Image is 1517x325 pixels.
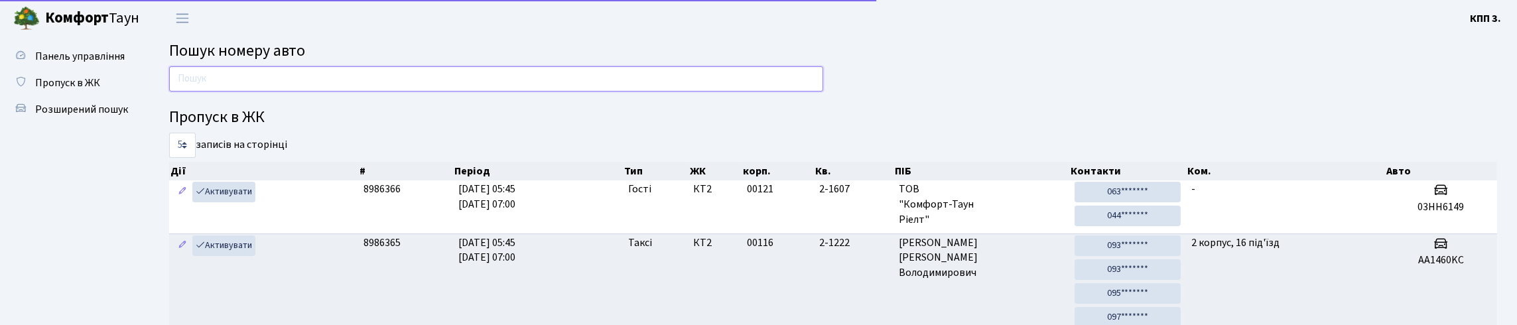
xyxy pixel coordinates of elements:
h5: AA1460KC [1390,254,1492,267]
span: Панель управління [35,49,125,64]
a: Панель управління [7,43,139,70]
th: # [358,162,452,180]
select: записів на сторінці [169,133,196,158]
span: [DATE] 05:45 [DATE] 07:00 [458,235,515,265]
span: Таун [45,7,139,30]
span: Таксі [628,235,652,251]
span: 00121 [747,182,773,196]
th: Тип [624,162,689,180]
span: 00116 [747,235,773,250]
th: ЖК [689,162,742,180]
b: КПП 3. [1470,11,1501,26]
a: Активувати [192,182,255,202]
th: Авто [1385,162,1497,180]
a: Редагувати [174,182,190,202]
span: 2 корпус, 16 під'їзд [1191,235,1280,250]
span: КТ2 [694,182,736,197]
th: Ком. [1186,162,1385,180]
input: Пошук [169,66,823,92]
span: - [1191,182,1195,196]
span: 2-1222 [819,235,888,251]
span: Пропуск в ЖК [35,76,100,90]
a: Розширений пошук [7,96,139,123]
a: Активувати [192,235,255,256]
a: Редагувати [174,235,190,256]
h4: Пропуск в ЖК [169,108,1497,127]
span: КТ2 [694,235,736,251]
span: [DATE] 05:45 [DATE] 07:00 [458,182,515,212]
label: записів на сторінці [169,133,287,158]
th: Період [453,162,624,180]
img: logo.png [13,5,40,32]
button: Переключити навігацію [166,7,199,29]
span: Розширений пошук [35,102,128,117]
h5: 03НН6149 [1390,201,1492,214]
a: Пропуск в ЖК [7,70,139,96]
th: корп. [742,162,814,180]
span: ТОВ "Комфорт-Таун Ріелт" [899,182,1065,227]
th: ПІБ [893,162,1070,180]
th: Дії [169,162,358,180]
span: 2-1607 [819,182,888,197]
span: [PERSON_NAME] [PERSON_NAME] Володимирович [899,235,1065,281]
span: Пошук номеру авто [169,39,305,62]
span: 8986366 [363,182,401,196]
a: КПП 3. [1470,11,1501,27]
th: Контакти [1069,162,1186,180]
span: 8986365 [363,235,401,250]
th: Кв. [814,162,893,180]
span: Гості [628,182,651,197]
b: Комфорт [45,7,109,29]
